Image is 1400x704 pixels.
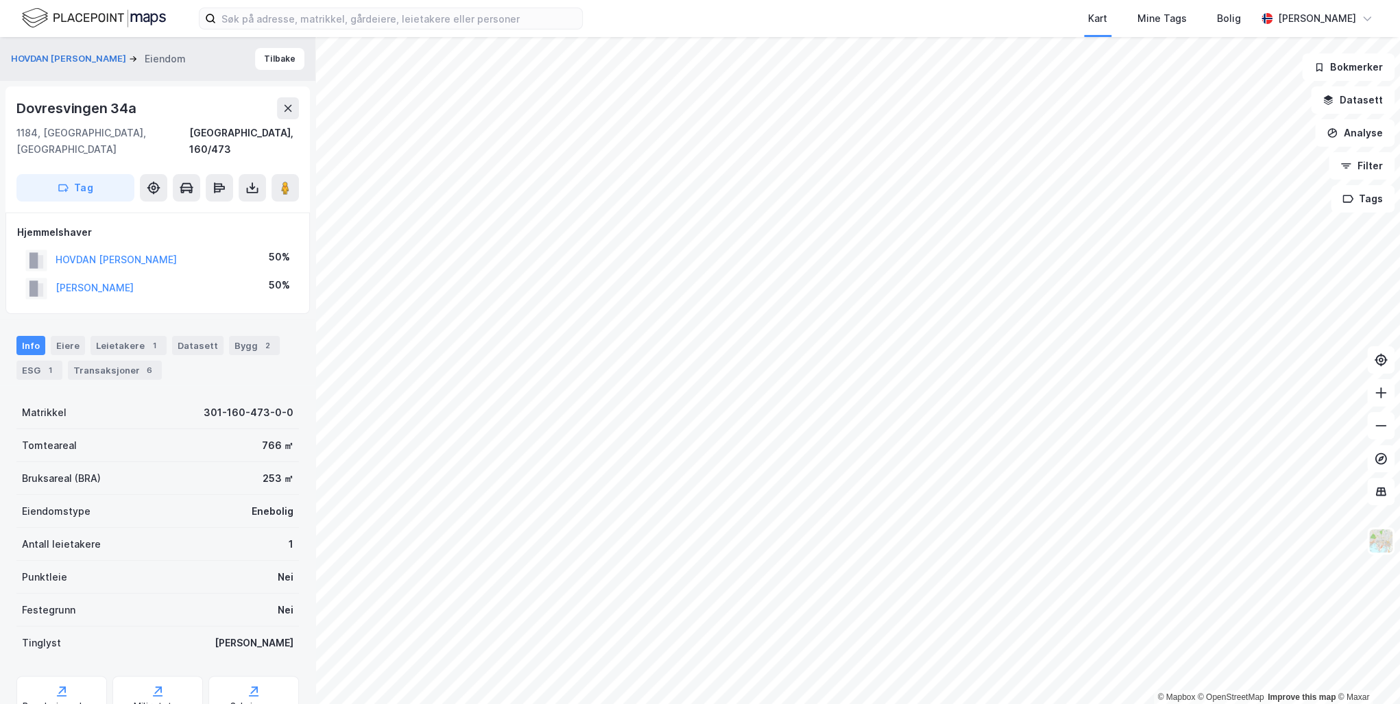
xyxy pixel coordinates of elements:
div: 6 [143,363,156,377]
div: Kontrollprogram for chat [1331,638,1400,704]
div: Hjemmelshaver [17,224,298,241]
div: Bygg [229,336,280,355]
div: [PERSON_NAME] [1278,10,1356,27]
div: Enebolig [252,503,293,520]
div: Nei [278,602,293,618]
button: HOVDAN [PERSON_NAME] [11,52,129,66]
iframe: Chat Widget [1331,638,1400,704]
div: Punktleie [22,569,67,585]
div: ESG [16,361,62,380]
a: OpenStreetMap [1198,692,1264,702]
div: 50% [269,277,290,293]
button: Bokmerker [1302,53,1395,81]
div: [GEOGRAPHIC_DATA], 160/473 [189,125,299,158]
div: Matrikkel [22,404,67,421]
button: Tags [1331,185,1395,213]
button: Tag [16,174,134,202]
div: Datasett [172,336,224,355]
div: Eiere [51,336,85,355]
div: Nei [278,569,293,585]
div: Bolig [1217,10,1241,27]
button: Tilbake [255,48,304,70]
div: Leietakere [90,336,167,355]
div: 1184, [GEOGRAPHIC_DATA], [GEOGRAPHIC_DATA] [16,125,189,158]
div: Bruksareal (BRA) [22,470,101,487]
button: Datasett [1311,86,1395,114]
div: Eiendomstype [22,503,90,520]
div: [PERSON_NAME] [215,635,293,651]
div: Kart [1088,10,1107,27]
div: Mine Tags [1137,10,1187,27]
a: Mapbox [1157,692,1195,702]
div: Festegrunn [22,602,75,618]
div: Eiendom [145,51,186,67]
div: 2 [261,339,274,352]
div: Dovresvingen 34a [16,97,139,119]
div: Transaksjoner [68,361,162,380]
button: Filter [1329,152,1395,180]
div: 1 [289,536,293,553]
div: 766 ㎡ [262,437,293,454]
div: Tomteareal [22,437,77,454]
div: Tinglyst [22,635,61,651]
div: Antall leietakere [22,536,101,553]
img: Z [1368,528,1394,554]
div: 1 [147,339,161,352]
div: 1 [43,363,57,377]
div: 253 ㎡ [263,470,293,487]
a: Improve this map [1268,692,1336,702]
div: Info [16,336,45,355]
button: Analyse [1315,119,1395,147]
div: 50% [269,249,290,265]
img: logo.f888ab2527a4732fd821a326f86c7f29.svg [22,6,166,30]
input: Søk på adresse, matrikkel, gårdeiere, leietakere eller personer [216,8,582,29]
div: 301-160-473-0-0 [204,404,293,421]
